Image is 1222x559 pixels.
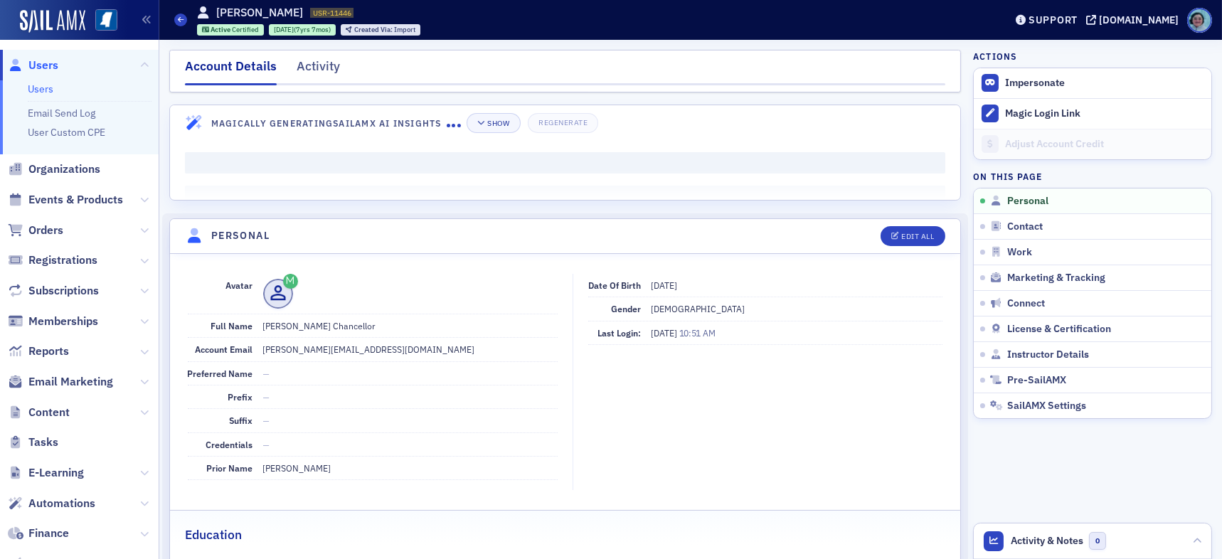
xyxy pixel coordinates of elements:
[28,252,97,268] span: Registrations
[1007,220,1043,233] span: Contact
[206,439,253,450] span: Credentials
[1007,400,1086,412] span: SailAMX Settings
[8,314,98,329] a: Memberships
[28,82,53,95] a: Users
[1007,323,1111,336] span: License & Certification
[973,50,1017,63] h4: Actions
[8,58,58,73] a: Users
[20,10,85,33] img: SailAMX
[974,98,1211,129] button: Magic Login Link
[263,338,558,361] dd: [PERSON_NAME][EMAIL_ADDRESS][DOMAIN_NAME]
[1005,77,1065,90] button: Impersonate
[28,161,100,177] span: Organizations
[263,457,558,479] dd: [PERSON_NAME]
[185,57,277,85] div: Account Details
[8,283,99,299] a: Subscriptions
[341,24,420,36] div: Created Via: Import
[28,283,99,299] span: Subscriptions
[232,25,259,34] span: Certified
[467,113,520,133] button: Show
[901,233,934,240] div: Edit All
[269,24,336,36] div: 2018-02-05 00:00:00
[8,374,113,390] a: Email Marketing
[274,25,331,34] div: (7yrs 7mos)
[211,25,232,34] span: Active
[8,526,69,541] a: Finance
[354,26,415,34] div: Import
[211,228,270,243] h4: Personal
[973,170,1212,183] h4: On this page
[274,25,294,34] span: [DATE]
[1007,272,1105,284] span: Marketing & Tracking
[95,9,117,31] img: SailAMX
[1086,15,1184,25] button: [DOMAIN_NAME]
[588,279,641,291] span: Date of Birth
[263,391,270,403] span: —
[263,415,270,426] span: —
[28,58,58,73] span: Users
[211,117,447,129] h4: Magically Generating SailAMX AI Insights
[1029,14,1078,26] div: Support
[28,405,70,420] span: Content
[1187,8,1212,33] span: Profile
[881,226,945,246] button: Edit All
[597,327,641,339] span: Last Login:
[28,223,63,238] span: Orders
[28,526,69,541] span: Finance
[28,344,69,359] span: Reports
[1007,195,1048,208] span: Personal
[188,368,253,379] span: Preferred Name
[8,252,97,268] a: Registrations
[8,192,123,208] a: Events & Products
[1007,246,1032,259] span: Work
[651,297,942,320] dd: [DEMOGRAPHIC_DATA]
[207,462,253,474] span: Prior Name
[185,526,242,544] h2: Education
[974,129,1211,159] a: Adjust Account Credit
[8,223,63,238] a: Orders
[202,25,260,34] a: Active Certified
[8,465,84,481] a: E-Learning
[528,113,598,133] button: Regenerate
[28,496,95,511] span: Automations
[651,279,677,291] span: [DATE]
[1005,107,1204,120] div: Magic Login Link
[8,496,95,511] a: Automations
[1007,348,1089,361] span: Instructor Details
[651,327,679,339] span: [DATE]
[487,119,509,127] div: Show
[313,8,351,18] span: USR-11446
[1007,374,1066,387] span: Pre-SailAMX
[28,192,123,208] span: Events & Products
[1099,14,1179,26] div: [DOMAIN_NAME]
[8,161,100,177] a: Organizations
[297,57,340,83] div: Activity
[1005,138,1204,151] div: Adjust Account Credit
[28,126,105,139] a: User Custom CPE
[263,368,270,379] span: —
[228,391,253,403] span: Prefix
[230,415,253,426] span: Suffix
[28,374,113,390] span: Email Marketing
[1007,297,1045,310] span: Connect
[8,344,69,359] a: Reports
[8,405,70,420] a: Content
[216,5,303,21] h1: [PERSON_NAME]
[196,344,253,355] span: Account Email
[28,435,58,450] span: Tasks
[611,303,641,314] span: Gender
[263,439,270,450] span: —
[8,435,58,450] a: Tasks
[28,314,98,329] span: Memberships
[1011,533,1084,548] span: Activity & Notes
[85,9,117,33] a: View Homepage
[226,279,253,291] span: Avatar
[28,465,84,481] span: E-Learning
[28,107,95,119] a: Email Send Log
[679,327,716,339] span: 10:51 AM
[211,320,253,331] span: Full Name
[263,314,558,337] dd: [PERSON_NAME] Chancellor
[1089,532,1107,550] span: 0
[354,25,394,34] span: Created Via :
